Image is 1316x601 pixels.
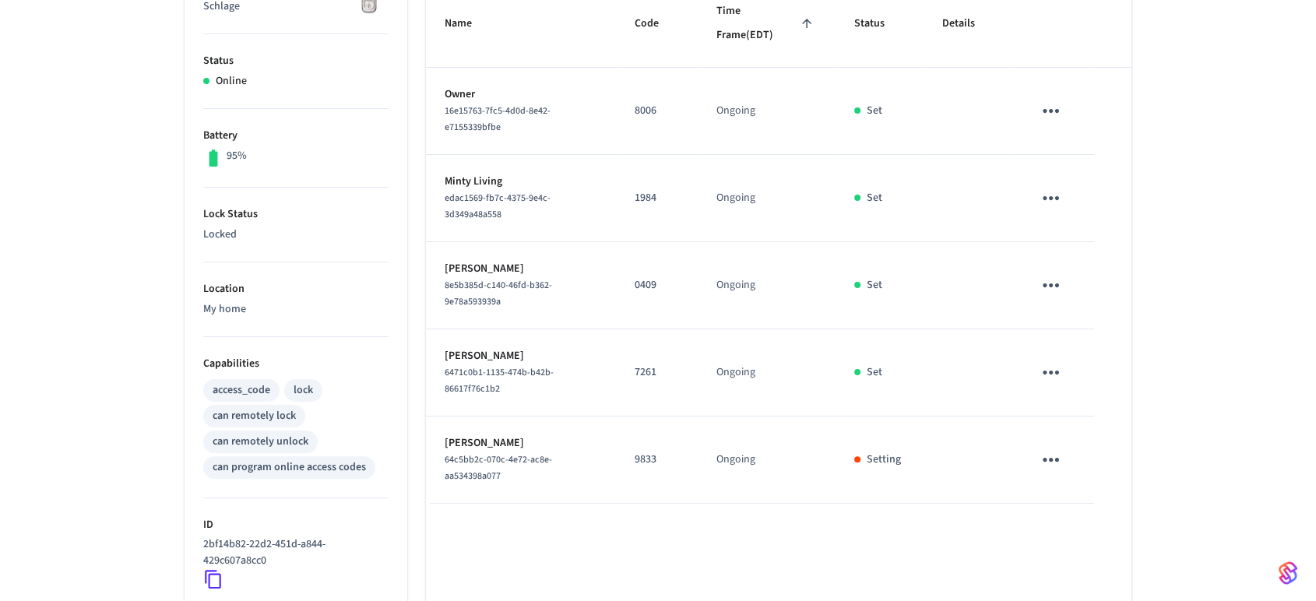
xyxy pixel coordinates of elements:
[213,382,270,399] div: access_code
[445,12,492,36] span: Name
[294,382,313,399] div: lock
[698,68,835,155] td: Ongoing
[445,435,597,452] p: [PERSON_NAME]
[203,128,389,144] p: Battery
[213,434,308,450] div: can remotely unlock
[698,242,835,329] td: Ongoing
[203,356,389,372] p: Capabilities
[203,517,389,533] p: ID
[216,73,247,90] p: Online
[867,190,882,206] p: Set
[227,148,247,164] p: 95%
[854,12,905,36] span: Status
[445,174,597,190] p: Minty Living
[445,453,552,483] span: 64c5bb2c-070c-4e72-ac8e-aa534398a077
[635,277,679,293] p: 0409
[698,155,835,242] td: Ongoing
[867,452,901,468] p: Setting
[445,86,597,103] p: Owner
[698,416,835,504] td: Ongoing
[445,279,552,308] span: 8e5b385d-c140-46fd-b362-9e78a593939a
[203,53,389,69] p: Status
[635,452,679,468] p: 9833
[213,459,366,476] div: can program online access codes
[1279,561,1297,585] img: SeamLogoGradient.69752ec5.svg
[867,103,882,119] p: Set
[635,364,679,381] p: 7261
[445,366,554,395] span: 6471c0b1-1135-474b-b42b-86617f76c1b2
[867,277,882,293] p: Set
[635,103,679,119] p: 8006
[213,408,296,424] div: can remotely lock
[942,12,995,36] span: Details
[445,348,597,364] p: [PERSON_NAME]
[445,261,597,277] p: [PERSON_NAME]
[203,281,389,297] p: Location
[698,329,835,416] td: Ongoing
[445,192,551,221] span: edac1569-fb7c-4375-9e4c-3d349a48a558
[635,190,679,206] p: 1984
[203,206,389,223] p: Lock Status
[635,12,679,36] span: Code
[203,227,389,243] p: Locked
[203,536,382,569] p: 2bf14b82-22d2-451d-a844-429c607a8cc0
[445,104,551,134] span: 16e15763-7fc5-4d0d-8e42-e7155339bfbe
[203,301,389,318] p: My home
[867,364,882,381] p: Set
